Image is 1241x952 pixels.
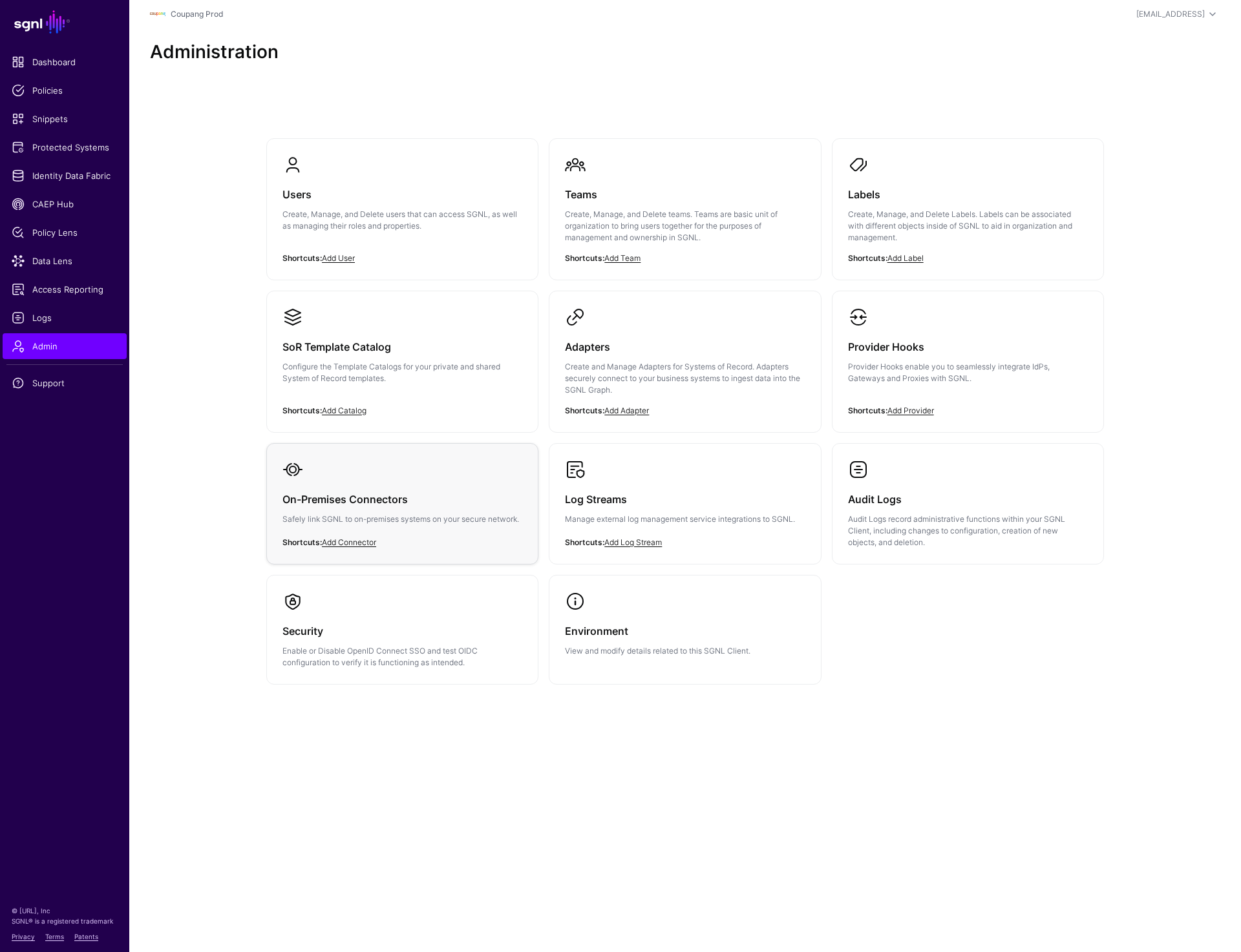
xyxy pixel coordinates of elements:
[322,253,355,263] a: Add User
[3,191,127,217] a: CAEP Hub
[549,291,820,432] a: AdaptersCreate and Manage Adapters for Systems of Record. Adapters securely connect to your busin...
[267,139,538,268] a: UsersCreate, Manage, and Delete users that can access SGNL, as well as managing their roles and p...
[565,490,805,508] h3: Log Streams
[322,537,376,547] a: Add Connector
[12,169,118,182] span: Identity Data Fabric
[282,513,522,525] p: Safely link SGNL to on-premises systems on your secure network.
[833,139,1103,280] a: LabelsCreate, Manage, and Delete Labels. Labels can be associated with different objects inside o...
[12,226,118,239] span: Policy Lens
[3,78,127,103] a: Policies
[848,406,887,415] strong: Shortcuts:
[282,253,322,263] strong: Shortcuts:
[12,283,118,296] span: Access Reporting
[848,185,1088,203] h3: Labels
[8,8,122,36] a: SGNL
[565,645,805,657] p: View and modify details related to this SGNL Client.
[565,253,604,263] strong: Shortcuts:
[74,933,98,940] a: Patents
[565,361,805,396] p: Create and Manage Adapters for Systems of Record. Adapters securely connect to your business syst...
[267,575,538,684] a: SecurityEnable or Disable OpenID Connect SSO and test OIDC configuration to verify it is function...
[549,139,820,280] a: TeamsCreate, Manage, and Delete teams. Teams are basic unit of organization to bring users togeth...
[282,622,522,640] h3: Security
[848,209,1088,243] p: Create, Manage, and Delete Labels. Labels can be associated with different objects inside of SGNL...
[12,933,35,940] a: Privacy
[12,141,118,154] span: Protected Systems
[565,406,604,415] strong: Shortcuts:
[282,645,522,668] p: Enable or Disable OpenID Connect SSO and test OIDC configuration to verify it is functioning as i...
[12,84,118,97] span: Policies
[833,291,1103,420] a: Provider HooksProvider Hooks enable you to seamlessly integrate IdPs, Gateways and Proxies with S...
[12,340,118,353] span: Admin
[565,622,805,640] h3: Environment
[12,311,118,324] span: Logs
[12,56,118,68] span: Dashboard
[3,248,127,274] a: Data Lens
[848,338,1088,356] h3: Provider Hooks
[887,406,934,415] a: Add Provider
[565,338,805,356] h3: Adapters
[282,209,522,232] p: Create, Manage, and Delete users that can access SGNL, as well as managing their roles and proper...
[282,406,322,415] strong: Shortcuts:
[150,6,165,22] img: svg+xml;base64,PHN2ZyBpZD0iTG9nbyIgeG1sbnM9Imh0dHA6Ly93d3cudzMub3JnLzIwMDAvc3ZnIiB3aWR0aD0iMTIxLj...
[45,933,64,940] a: Terms
[3,106,127,132] a: Snippets
[12,377,118,389] span: Support
[565,537,604,547] strong: Shortcuts:
[12,198,118,211] span: CAEP Hub
[3,220,127,245] a: Policy Lens
[267,291,538,420] a: SoR Template CatalogConfigure the Template Catalogs for your private and shared System of Record ...
[887,253,924,263] a: Add Label
[604,253,641,263] a: Add Team
[267,444,538,561] a: On-Premises ConnectorsSafely link SGNL to on-premises systems on your secure network.
[171,9,223,19] a: Coupang Prod
[12,905,118,916] p: © [URL], Inc
[12,916,118,926] p: SGNL® is a registered trademark
[3,134,127,160] a: Protected Systems
[150,41,1220,63] h2: Administration
[565,185,805,203] h3: Teams
[3,49,127,75] a: Dashboard
[282,361,522,384] p: Configure the Template Catalogs for your private and shared System of Record templates.
[322,406,366,415] a: Add Catalog
[3,276,127,302] a: Access Reporting
[549,444,820,561] a: Log StreamsManage external log management service integrations to SGNL.
[565,513,805,525] p: Manage external log management service integrations to SGNL.
[848,490,1088,508] h3: Audit Logs
[282,338,522,356] h3: SoR Template Catalog
[282,185,522,203] h3: Users
[282,537,322,547] strong: Shortcuts:
[3,305,127,331] a: Logs
[549,575,820,672] a: EnvironmentView and modify details related to this SGNL Client.
[282,490,522,508] h3: On-Premises Connectors
[1136,8,1205,20] div: [EMAIL_ADDRESS]
[848,513,1088,548] p: Audit Logs record administrative functions within your SGNL Client, including changes to configur...
[3,163,127,189] a: Identity Data Fabric
[848,253,887,263] strong: Shortcuts:
[604,537,662,547] a: Add Log Stream
[3,333,127,359] a: Admin
[848,361,1088,384] p: Provider Hooks enable you to seamlessly integrate IdPs, Gateways and Proxies with SGNL.
[604,406,649,415] a: Add Adapter
[12,254,118,267] span: Data Lens
[565,209,805,243] p: Create, Manage, and Delete teams. Teams are basic unit of organization to bring users together fo...
[12,112,118,125] span: Snippets
[833,444,1103,564] a: Audit LogsAudit Logs record administrative functions within your SGNL Client, including changes t...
